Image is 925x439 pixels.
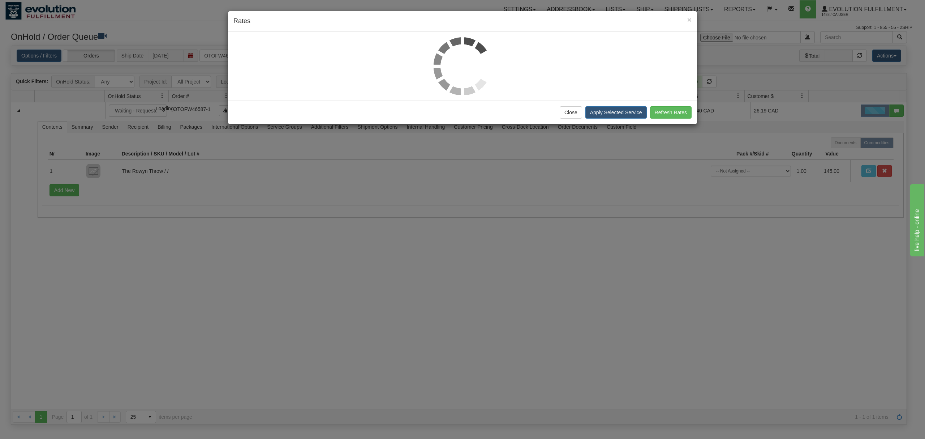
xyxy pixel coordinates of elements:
button: Apply Selected Service [585,106,647,119]
h4: Rates [233,17,692,26]
button: Close [687,16,692,24]
iframe: chat widget [908,183,924,256]
div: live help - online [5,4,67,13]
button: Refresh Rates [650,106,692,119]
button: Close [560,106,582,119]
img: loader.gif [434,37,491,95]
span: × [687,16,692,24]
